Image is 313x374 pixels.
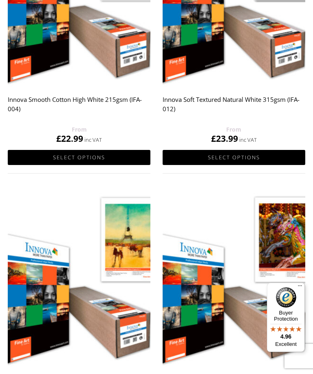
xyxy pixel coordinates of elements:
[280,333,291,340] span: 4.96
[8,92,150,125] h2: Innova Smooth Cotton High White 215gsm (IFA-004)
[267,341,305,348] p: Excellent
[56,133,61,144] span: £
[295,283,305,293] button: Menu
[276,287,296,308] img: Trusted Shops Trustmark
[267,283,305,352] button: Trusted Shops TrustmarkBuyer Protection4.96Excellent
[211,133,238,144] bdi: 23.99
[8,150,150,165] a: Select options for “Innova Smooth Cotton High White 215gsm (IFA-004)”
[163,92,305,125] h2: Innova Soft Textured Natural White 315gsm (IFA-012)
[267,310,305,322] p: Buyer Protection
[8,189,150,368] img: Innova CP Rough Textured Natural White 315gsm (IFA-013)
[163,150,305,165] a: Select options for “Innova Soft Textured Natural White 315gsm (IFA-012)”
[211,133,216,144] span: £
[56,133,83,144] bdi: 22.99
[163,189,305,368] img: Innova Soft White Cotton 280gsm (IFA-015)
